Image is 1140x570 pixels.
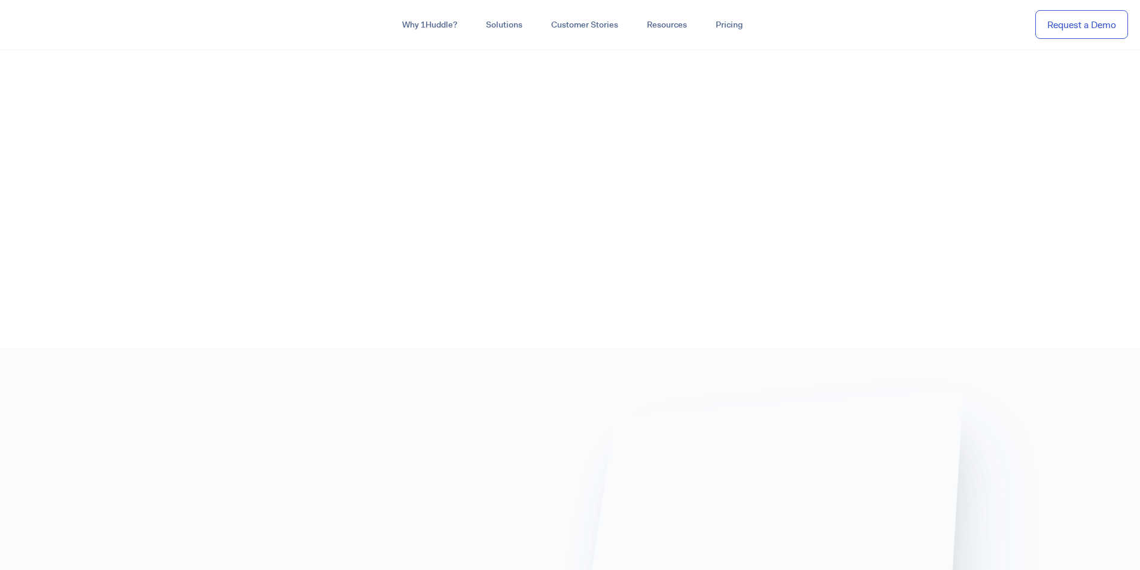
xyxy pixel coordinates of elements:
a: Why 1Huddle? [388,14,472,36]
a: Customer Stories [537,14,633,36]
a: Resources [633,14,701,36]
img: ... [12,13,98,36]
a: Request a Demo [1035,10,1128,39]
a: Solutions [472,14,537,36]
a: Pricing [701,14,757,36]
